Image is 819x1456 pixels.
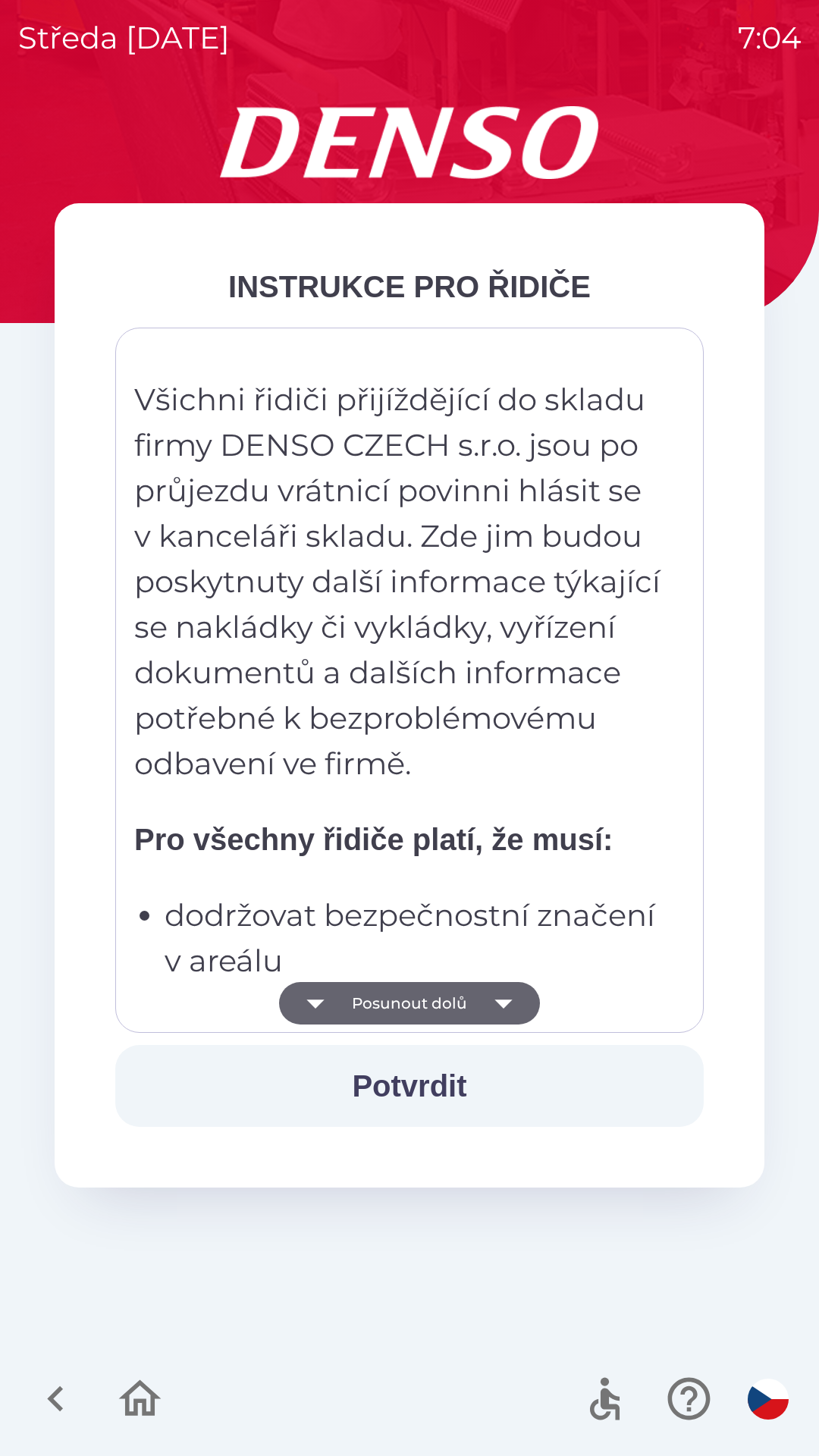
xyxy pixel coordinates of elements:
p: 7:04 [738,15,801,61]
img: Logo [55,106,764,179]
p: Všichni řidiči přijíždějící do skladu firmy DENSO CZECH s.r.o. jsou po průjezdu vrátnicí povinni ... [134,377,664,786]
button: Potvrdit [115,1045,704,1127]
p: středa [DATE] [18,15,230,61]
div: INSTRUKCE PRO ŘIDIČE [115,264,704,309]
p: dodržovat bezpečnostní značení v areálu [165,893,664,984]
strong: Pro všechny řidiče platí, že musí: [134,823,613,856]
img: cs flag [748,1379,789,1420]
button: Posunout dolů [279,982,540,1025]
